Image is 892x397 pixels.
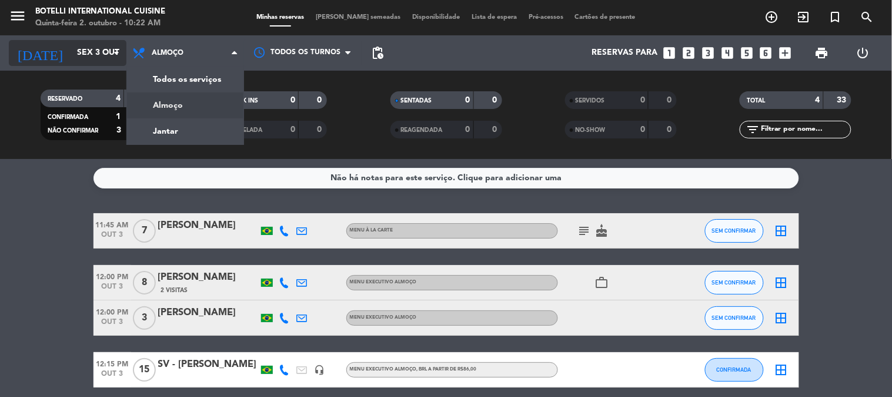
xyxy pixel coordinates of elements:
div: [PERSON_NAME] [158,218,258,233]
div: Botelli International Cuisine [35,6,165,18]
a: Todos os serviços [127,67,243,92]
span: Pré-acessos [523,14,569,21]
div: [PERSON_NAME] [158,305,258,320]
button: menu [9,7,26,29]
span: SEM CONFIRMAR [712,279,756,286]
i: headset_mic [315,365,325,375]
span: SERVIDOS [576,98,605,104]
span: Minhas reservas [250,14,310,21]
strong: 0 [492,125,499,134]
strong: 0 [318,96,325,104]
strong: 0 [667,125,674,134]
span: 12:15 PM [93,356,131,370]
strong: 4 [116,94,121,102]
span: SENTADAS [401,98,432,104]
i: add_box [778,45,793,61]
strong: 3 [116,126,121,134]
span: Reservas para [592,48,657,58]
button: SEM CONFIRMAR [705,306,764,330]
span: out 3 [93,318,131,332]
span: NO-SHOW [576,127,606,133]
i: filter_list [746,123,760,137]
span: CONFIRMADA [717,366,751,373]
i: looks_4 [720,45,735,61]
span: 12:00 PM [93,305,131,318]
button: SEM CONFIRMAR [705,219,764,243]
i: power_settings_new [856,46,870,60]
i: border_all [774,363,789,377]
div: SV - [PERSON_NAME] [158,357,258,372]
span: TOTAL [747,98,765,104]
i: looks_one [662,45,677,61]
div: Quinta-feira 2. outubro - 10:22 AM [35,18,165,29]
span: SEM CONFIRMAR [712,227,756,234]
strong: 0 [640,125,645,134]
span: 12:00 PM [93,269,131,283]
i: work_outline [595,276,609,290]
i: border_all [774,276,789,290]
strong: 0 [466,125,470,134]
strong: 1 [116,113,121,121]
span: MENU EXECUTIVO ALMOÇO [350,280,417,284]
i: search [860,10,874,24]
span: SEM CONFIRMAR [712,315,756,321]
span: print [815,46,829,60]
span: NÃO CONFIRMAR [48,128,98,134]
button: SEM CONFIRMAR [705,271,764,295]
strong: 0 [318,125,325,134]
i: cake [595,224,609,238]
strong: 0 [667,96,674,104]
span: MENU EXECUTIVO ALMOÇO [350,315,417,320]
span: pending_actions [370,46,385,60]
span: RESERVADO [48,96,82,102]
i: exit_to_app [797,10,811,24]
i: arrow_drop_down [109,46,123,60]
span: out 3 [93,370,131,383]
div: LOG OUT [843,35,883,71]
span: 15 [133,358,156,382]
strong: 0 [290,96,295,104]
strong: 33 [837,96,849,104]
a: Jantar [127,118,243,144]
i: looks_two [681,45,696,61]
span: 3 [133,306,156,330]
span: Disponibilidade [406,14,466,21]
div: [PERSON_NAME] [158,270,258,285]
i: looks_3 [700,45,716,61]
span: 7 [133,219,156,243]
i: subject [577,224,592,238]
span: 11:45 AM [93,217,131,231]
div: Não há notas para este serviço. Clique para adicionar uma [330,171,562,185]
span: Cartões de presente [569,14,642,21]
i: menu [9,7,26,25]
strong: 0 [290,125,295,134]
span: MENU À LA CARTE [350,228,393,233]
input: Filtrar por nome... [760,123,851,136]
strong: 4 [816,96,820,104]
span: out 3 [93,231,131,244]
i: add_circle_outline [765,10,779,24]
strong: 0 [640,96,645,104]
span: REAGENDADA [401,127,443,133]
i: looks_6 [759,45,774,61]
span: 8 [133,271,156,295]
span: Almoço [152,49,183,57]
i: turned_in_not [828,10,843,24]
span: Lista de espera [466,14,523,21]
span: , BRL a partir de R$86,00 [417,367,477,372]
i: border_all [774,224,789,238]
span: CONFIRMADA [48,114,88,120]
a: Almoço [127,92,243,118]
span: [PERSON_NAME] semeadas [310,14,406,21]
span: MENU EXECUTIVO ALMOÇO [350,367,477,372]
button: CONFIRMADA [705,358,764,382]
i: [DATE] [9,40,71,66]
strong: 0 [492,96,499,104]
strong: 0 [466,96,470,104]
span: CANCELADA [226,127,262,133]
i: border_all [774,311,789,325]
span: 2 Visitas [161,286,188,295]
i: looks_5 [739,45,754,61]
span: out 3 [93,283,131,296]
